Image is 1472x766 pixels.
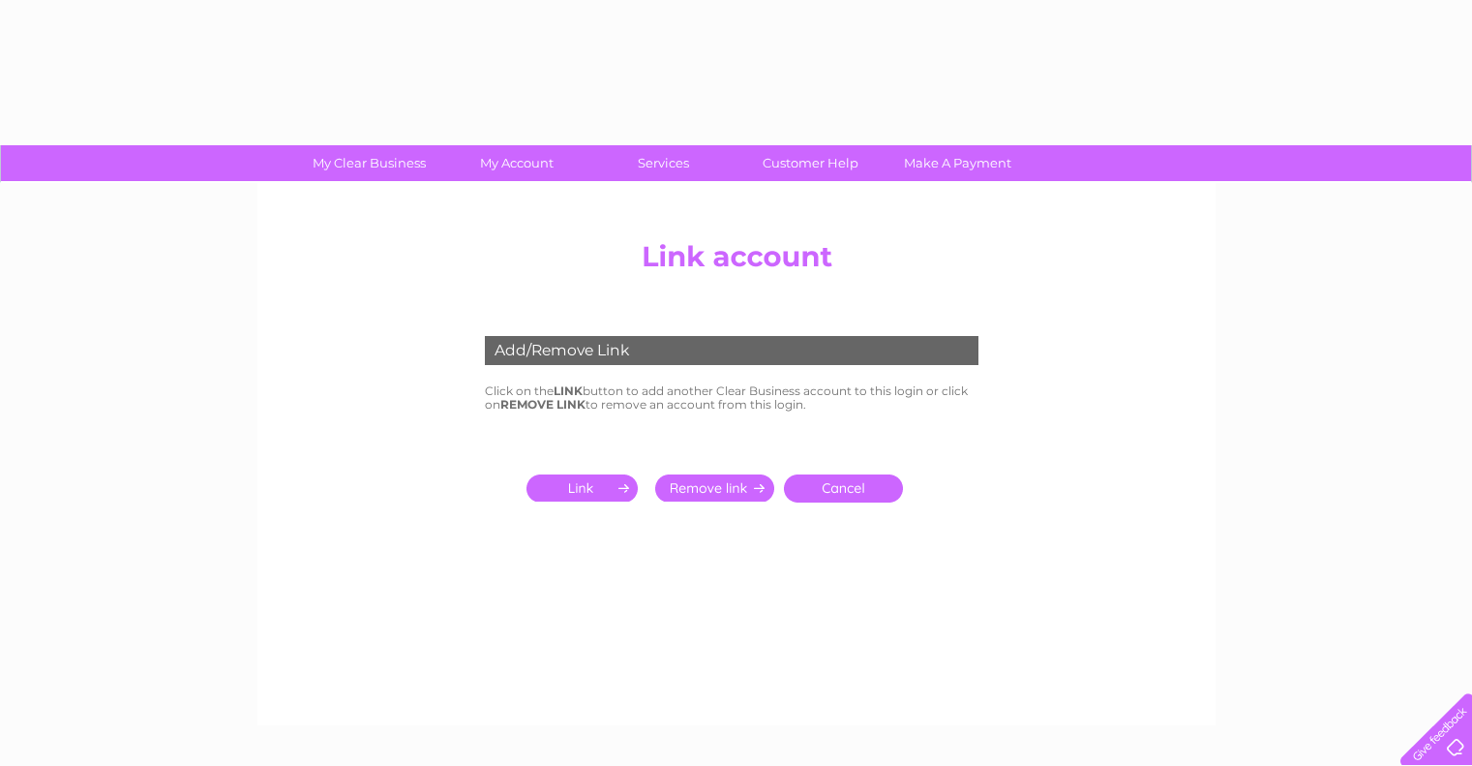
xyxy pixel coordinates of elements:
td: Click on the button to add another Clear Business account to this login or click on to remove an ... [480,380,993,416]
a: Make A Payment [878,145,1037,181]
input: Submit [526,475,646,502]
b: LINK [554,383,583,398]
a: My Account [436,145,596,181]
a: Customer Help [731,145,890,181]
b: REMOVE LINK [500,397,586,412]
input: Submit [655,475,774,502]
a: Cancel [784,475,903,503]
a: My Clear Business [289,145,449,181]
div: Add/Remove Link [485,336,978,365]
a: Services [584,145,743,181]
